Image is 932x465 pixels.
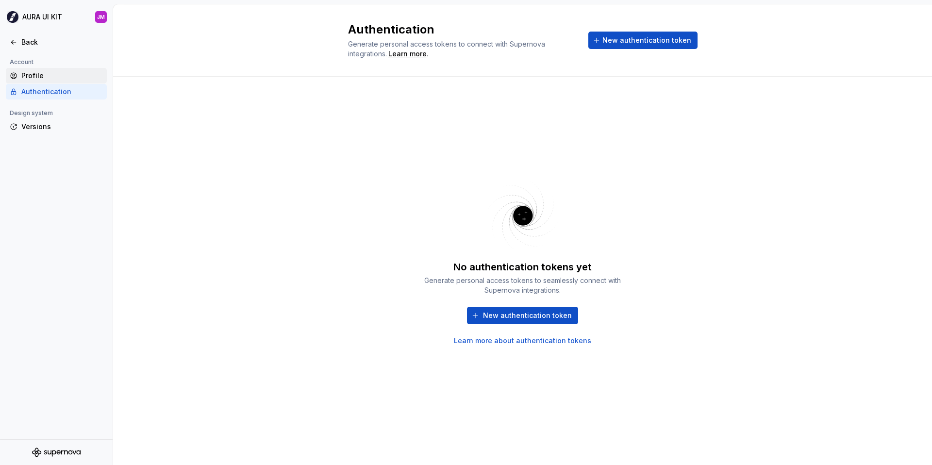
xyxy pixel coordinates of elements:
[421,276,625,295] div: Generate personal access tokens to seamlessly connect with Supernova integrations.
[21,122,103,132] div: Versions
[21,87,103,97] div: Authentication
[467,307,578,324] button: New authentication token
[21,71,103,81] div: Profile
[6,84,107,100] a: Authentication
[2,6,111,28] button: AURA UI KITJM
[6,107,57,119] div: Design system
[483,311,572,320] span: New authentication token
[588,32,698,49] button: New authentication token
[6,68,107,83] a: Profile
[454,336,591,346] a: Learn more about authentication tokens
[32,448,81,457] svg: Supernova Logo
[6,56,37,68] div: Account
[6,34,107,50] a: Back
[6,119,107,134] a: Versions
[387,50,428,58] span: .
[348,22,577,37] h2: Authentication
[21,37,103,47] div: Back
[602,35,691,45] span: New authentication token
[453,260,592,274] div: No authentication tokens yet
[97,13,105,21] div: JM
[7,11,18,23] img: 21c8839b-7b80-4e8a-93b5-a407ded24906.png
[388,49,427,59] a: Learn more
[348,40,547,58] span: Generate personal access tokens to connect with Supernova integrations.
[22,12,62,22] div: AURA UI KIT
